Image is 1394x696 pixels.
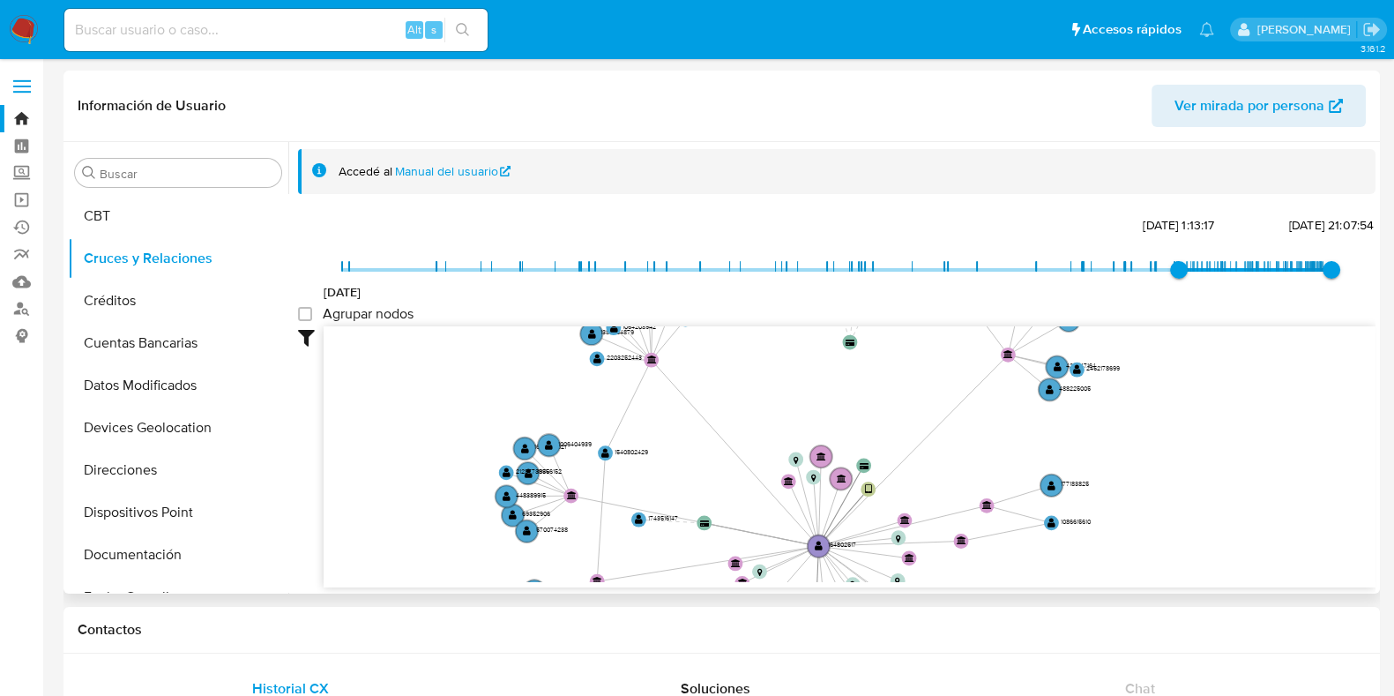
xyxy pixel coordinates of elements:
text:  [647,355,657,363]
text:  [757,568,762,576]
text:  [900,515,910,524]
text: 1676933921 [533,442,565,452]
text: 1086615610 [1061,517,1092,527]
span: Ver mirada por persona [1174,85,1324,127]
h1: Contactos [78,621,1366,639]
text:  [509,510,517,520]
a: Notificaciones [1199,22,1214,37]
text: 423947164 [1066,361,1096,370]
span: Agrupar nodos [323,305,414,323]
input: Agrupar nodos [298,307,312,321]
text:  [593,576,602,585]
text:  [601,448,609,459]
button: Direcciones [68,449,288,491]
text:  [895,577,900,585]
text:  [860,462,868,469]
text:  [567,490,577,499]
text: 2203252443 [606,353,641,363]
text:  [523,526,531,536]
text:  [815,541,823,551]
text:  [545,440,553,451]
span: Alt [407,21,421,38]
text:  [896,535,901,543]
text:  [593,354,601,364]
text:  [700,520,709,527]
text: 448389915 [516,490,546,500]
text: 1386484879 [600,327,634,337]
button: CBT [68,195,288,237]
button: Cruces y Relaciones [68,237,288,280]
span: s [431,21,436,38]
a: Salir [1362,20,1381,39]
button: Fecha Compliant [68,576,288,618]
text:  [635,514,643,525]
button: Documentación [68,534,288,576]
text:  [1054,362,1062,372]
text: 69352906 [522,509,550,519]
text: 1006404939 [558,439,592,449]
input: Buscar [100,166,274,182]
h1: Información de Usuario [78,97,226,115]
text:  [588,329,596,340]
text: 2452178699 [1086,363,1120,373]
button: search-icon [444,18,481,42]
text:  [816,452,826,460]
text: 570074238 [536,525,568,535]
input: Buscar usuario o caso... [64,19,488,41]
text: 2128773935 [516,467,549,476]
span: Accesos rápidos [1083,20,1182,39]
a: Manual del usuario [395,163,511,180]
text:  [1003,349,1013,358]
text:  [957,535,966,544]
text:  [1046,385,1054,395]
text:  [503,491,511,502]
text:  [905,553,914,562]
button: Créditos [68,280,288,322]
text:  [784,476,794,485]
text:  [1073,364,1081,375]
text:  [982,500,992,509]
text: 1064208942 [622,322,656,332]
text:  [524,468,532,479]
text:  [521,444,529,454]
text:  [811,474,816,482]
text:  [1047,518,1055,528]
button: Buscar [82,166,96,180]
text:  [610,323,618,333]
text: 18556152 [537,467,562,476]
text: 1743516147 [648,513,678,523]
text: 488225005 [1059,384,1091,393]
text: 164802517 [828,540,856,550]
button: Datos Modificados [68,364,288,407]
text:  [731,558,741,567]
button: Dispositivos Point [68,491,288,534]
button: Cuentas Bancarias [68,322,288,364]
button: Devices Geolocation [68,407,288,449]
text: 1540802429 [615,447,648,457]
text:  [1047,481,1055,491]
span: [DATE] 21:07:54 [1289,216,1374,234]
text: 177183825 [1061,479,1089,489]
text:  [850,580,855,588]
span: Accedé al [339,163,392,180]
text:  [837,474,846,483]
text:  [865,484,872,495]
text:  [846,339,854,346]
p: marianathalie.grajeda@mercadolibre.com.mx [1256,21,1356,38]
span: [DATE] [324,283,362,301]
text:  [794,456,799,464]
text:  [503,468,511,478]
span: [DATE] 1:13:17 [1143,216,1214,234]
button: Ver mirada por persona [1152,85,1366,127]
